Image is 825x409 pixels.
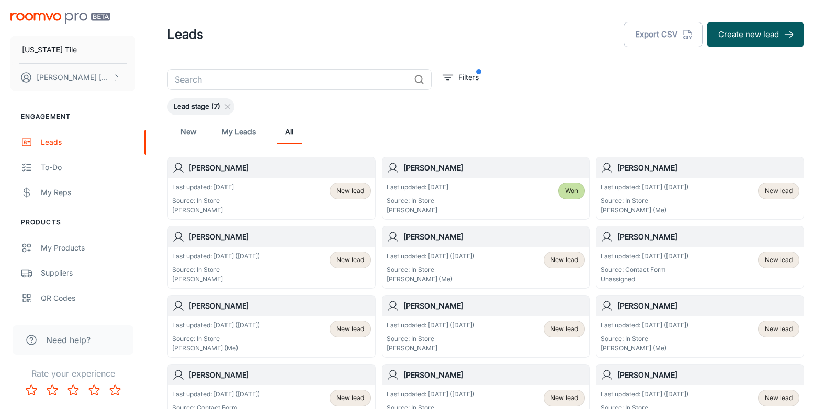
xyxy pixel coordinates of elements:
p: Source: In Store [172,334,260,344]
p: [US_STATE] Tile [22,44,77,55]
p: Last updated: [DATE] ([DATE]) [601,390,688,399]
h6: [PERSON_NAME] [617,300,799,312]
p: Last updated: [DATE] ([DATE]) [601,252,688,261]
span: New lead [336,255,364,265]
div: My Reps [41,187,135,198]
p: [PERSON_NAME] (Me) [387,275,474,284]
button: Export CSV [624,22,703,47]
a: [PERSON_NAME]Last updated: [DATE] ([DATE])Source: In Store[PERSON_NAME]New lead [382,295,590,358]
p: [PERSON_NAME] [172,206,234,215]
p: Last updated: [DATE] ([DATE]) [387,252,474,261]
h6: [PERSON_NAME] [189,162,371,174]
p: Source: In Store [387,334,474,344]
h6: [PERSON_NAME] [403,369,585,381]
div: Leads [41,137,135,148]
h1: Leads [167,25,204,44]
p: [PERSON_NAME] (Me) [601,344,688,353]
span: Need help? [46,334,91,346]
p: [PERSON_NAME] [PERSON_NAME] [37,72,110,83]
p: [PERSON_NAME] [387,206,448,215]
p: [PERSON_NAME] [172,275,260,284]
a: [PERSON_NAME]Last updated: [DATE] ([DATE])Source: In Store[PERSON_NAME]New lead [167,226,376,289]
p: Source: In Store [172,265,260,275]
h6: [PERSON_NAME] [189,300,371,312]
button: [PERSON_NAME] [PERSON_NAME] [10,64,135,91]
span: New lead [336,186,364,196]
a: New [176,119,201,144]
a: All [277,119,302,144]
a: [PERSON_NAME]Last updated: [DATE] ([DATE])Source: Contact FormUnassignedNew lead [596,226,804,289]
p: [PERSON_NAME] [387,344,474,353]
a: My Leads [222,119,256,144]
h6: [PERSON_NAME] [617,231,799,243]
button: filter [440,69,481,86]
h6: [PERSON_NAME] [403,300,585,312]
button: Rate 1 star [21,380,42,401]
h6: [PERSON_NAME] [189,369,371,381]
div: Suppliers [41,267,135,279]
p: Filters [458,72,479,83]
p: Source: In Store [601,334,688,344]
div: To-do [41,162,135,173]
div: Lead stage (7) [167,98,234,115]
img: Roomvo PRO Beta [10,13,110,24]
a: [PERSON_NAME]Last updated: [DATE]Source: In Store[PERSON_NAME]New lead [167,157,376,220]
span: Won [565,186,578,196]
p: Last updated: [DATE] ([DATE]) [172,321,260,330]
p: Last updated: [DATE] ([DATE]) [601,321,688,330]
span: New lead [765,255,793,265]
h6: [PERSON_NAME] [617,369,799,381]
input: Search [167,69,410,90]
span: New lead [765,393,793,403]
div: My Products [41,242,135,254]
span: New lead [550,324,578,334]
span: New lead [765,186,793,196]
span: New lead [336,393,364,403]
span: Lead stage (7) [167,101,227,112]
a: [PERSON_NAME]Last updated: [DATE] ([DATE])Source: In Store[PERSON_NAME] (Me)New lead [382,226,590,289]
p: Source: In Store [387,196,448,206]
p: Unassigned [601,275,688,284]
a: [PERSON_NAME]Last updated: [DATE] ([DATE])Source: In Store[PERSON_NAME] (Me)New lead [596,157,804,220]
button: Rate 5 star [105,380,126,401]
p: Source: In Store [172,196,234,206]
span: New lead [550,393,578,403]
p: Last updated: [DATE] ([DATE]) [601,183,688,192]
p: [PERSON_NAME] (Me) [601,206,688,215]
button: Create new lead [707,22,804,47]
p: Source: In Store [387,265,474,275]
p: Source: Contact Form [601,265,688,275]
a: [PERSON_NAME]Last updated: [DATE] ([DATE])Source: In Store[PERSON_NAME] (Me)New lead [167,295,376,358]
h6: [PERSON_NAME] [189,231,371,243]
div: QR Codes [41,292,135,304]
p: Rate your experience [8,367,138,380]
button: Rate 4 star [84,380,105,401]
button: Rate 3 star [63,380,84,401]
a: [PERSON_NAME]Last updated: [DATE]Source: In Store[PERSON_NAME]Won [382,157,590,220]
button: [US_STATE] Tile [10,36,135,63]
p: Source: In Store [601,196,688,206]
a: [PERSON_NAME]Last updated: [DATE] ([DATE])Source: In Store[PERSON_NAME] (Me)New lead [596,295,804,358]
span: New lead [765,324,793,334]
p: Last updated: [DATE] ([DATE]) [387,321,474,330]
button: Rate 2 star [42,380,63,401]
p: Last updated: [DATE] [172,183,234,192]
h6: [PERSON_NAME] [403,162,585,174]
p: Last updated: [DATE] ([DATE]) [172,390,260,399]
p: Last updated: [DATE] ([DATE]) [172,252,260,261]
h6: [PERSON_NAME] [617,162,799,174]
p: [PERSON_NAME] (Me) [172,344,260,353]
p: Last updated: [DATE] ([DATE]) [387,390,474,399]
p: Last updated: [DATE] [387,183,448,192]
h6: [PERSON_NAME] [403,231,585,243]
span: New lead [336,324,364,334]
span: New lead [550,255,578,265]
